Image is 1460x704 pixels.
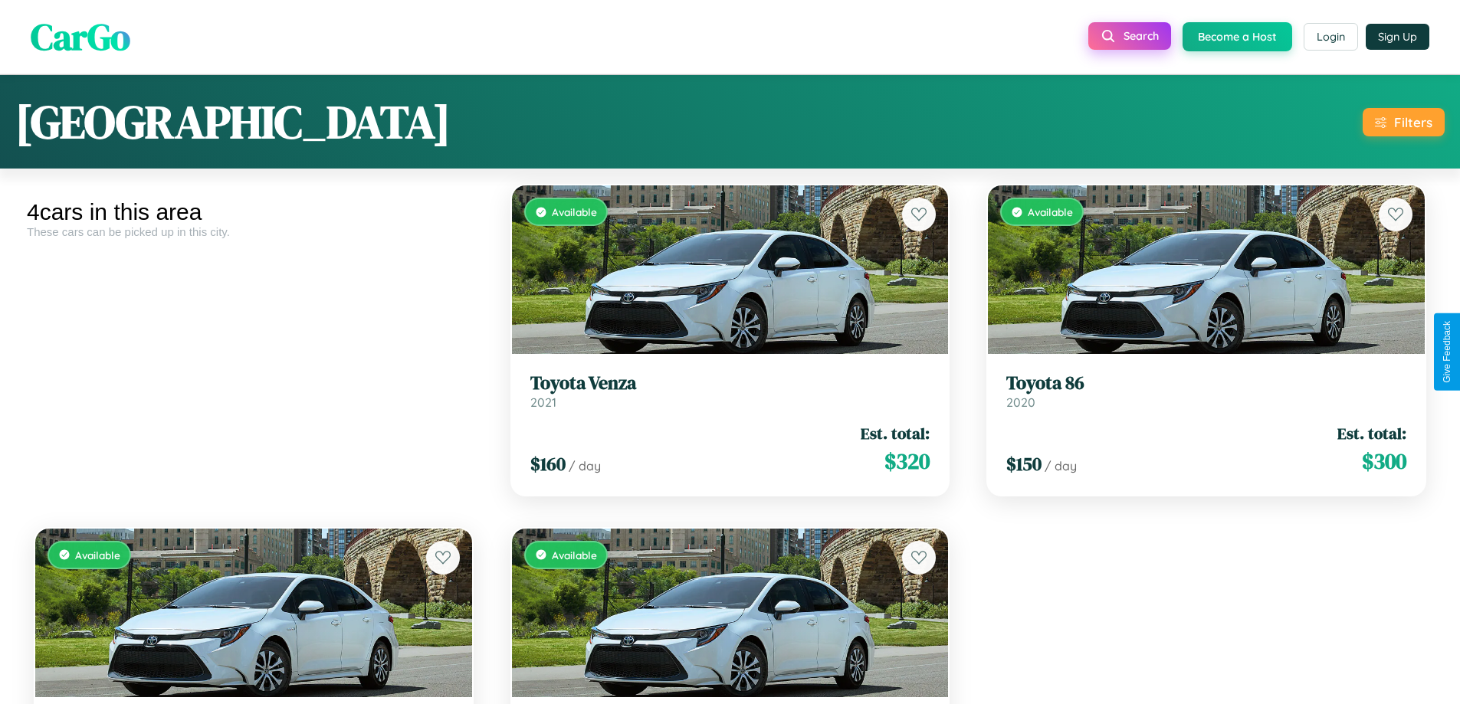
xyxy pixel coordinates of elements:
[1006,372,1406,410] a: Toyota 862020
[1045,458,1077,473] span: / day
[1183,22,1292,51] button: Become a Host
[75,548,120,562] span: Available
[569,458,601,473] span: / day
[1362,446,1406,476] span: $ 300
[861,422,930,444] span: Est. total:
[1394,114,1432,130] div: Filters
[530,395,556,410] span: 2021
[884,446,930,476] span: $ 320
[1366,24,1429,50] button: Sign Up
[530,372,930,395] h3: Toyota Venza
[1006,395,1035,410] span: 2020
[1304,23,1358,51] button: Login
[1006,372,1406,395] h3: Toyota 86
[1337,422,1406,444] span: Est. total:
[15,90,451,153] h1: [GEOGRAPHIC_DATA]
[27,225,481,238] div: These cars can be picked up in this city.
[1006,451,1042,476] span: $ 150
[552,548,597,562] span: Available
[530,451,566,476] span: $ 160
[1363,108,1445,136] button: Filters
[1028,205,1073,218] span: Available
[1088,22,1171,50] button: Search
[1124,29,1159,43] span: Search
[31,11,130,62] span: CarGo
[530,372,930,410] a: Toyota Venza2021
[1442,321,1452,383] div: Give Feedback
[27,199,481,225] div: 4 cars in this area
[552,205,597,218] span: Available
